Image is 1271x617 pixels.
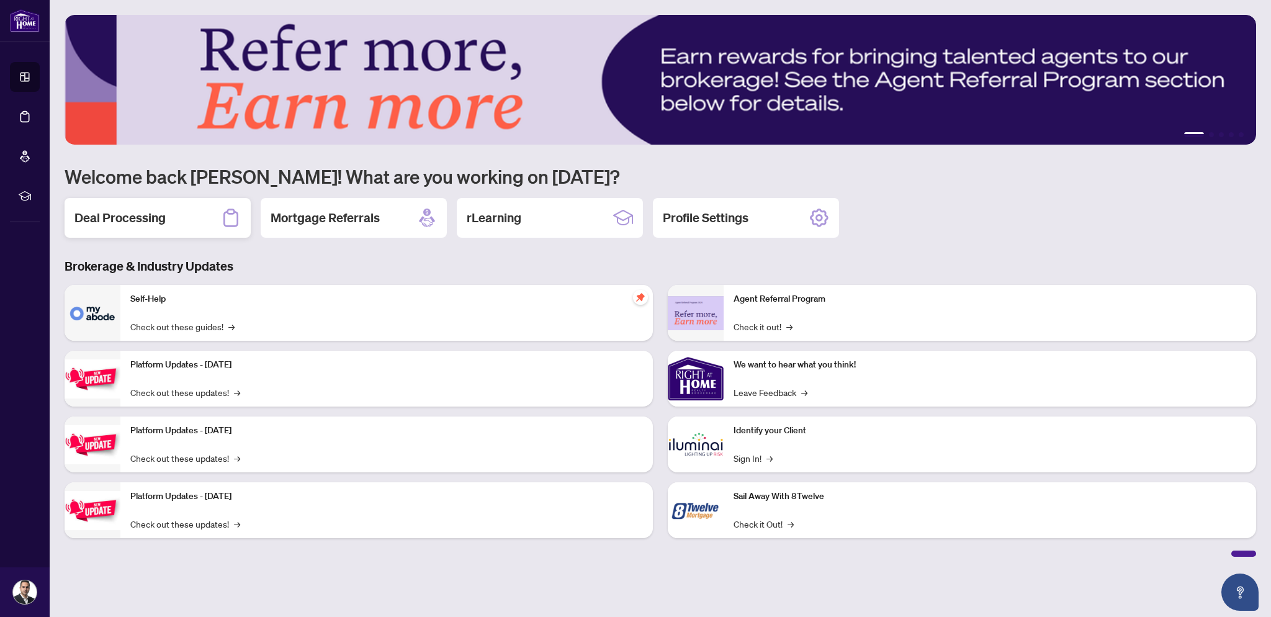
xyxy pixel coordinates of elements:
[10,9,40,32] img: logo
[65,258,1256,275] h3: Brokerage & Industry Updates
[734,517,794,531] a: Check it Out!→
[668,296,724,330] img: Agent Referral Program
[234,451,240,465] span: →
[663,209,748,227] h2: Profile Settings
[234,517,240,531] span: →
[65,425,120,464] img: Platform Updates - July 8, 2025
[130,320,235,333] a: Check out these guides!→
[65,491,120,530] img: Platform Updates - June 23, 2025
[633,290,648,305] span: pushpin
[788,517,794,531] span: →
[13,580,37,604] img: Profile Icon
[271,209,380,227] h2: Mortgage Referrals
[130,424,643,438] p: Platform Updates - [DATE]
[1184,132,1204,137] button: 1
[130,385,240,399] a: Check out these updates!→
[65,164,1256,188] h1: Welcome back [PERSON_NAME]! What are you working on [DATE]?
[74,209,166,227] h2: Deal Processing
[1229,132,1234,137] button: 4
[234,385,240,399] span: →
[734,320,793,333] a: Check it out!→
[130,490,643,503] p: Platform Updates - [DATE]
[668,351,724,407] img: We want to hear what you think!
[734,358,1246,372] p: We want to hear what you think!
[734,451,773,465] a: Sign In!→
[130,358,643,372] p: Platform Updates - [DATE]
[668,417,724,472] img: Identify your Client
[766,451,773,465] span: →
[734,385,807,399] a: Leave Feedback→
[467,209,521,227] h2: rLearning
[734,490,1246,503] p: Sail Away With 8Twelve
[65,285,120,341] img: Self-Help
[65,15,1256,145] img: Slide 0
[1239,132,1244,137] button: 5
[130,451,240,465] a: Check out these updates!→
[130,517,240,531] a: Check out these updates!→
[668,482,724,538] img: Sail Away With 8Twelve
[786,320,793,333] span: →
[1219,132,1224,137] button: 3
[228,320,235,333] span: →
[734,292,1246,306] p: Agent Referral Program
[801,385,807,399] span: →
[1209,132,1214,137] button: 2
[65,359,120,399] img: Platform Updates - July 21, 2025
[130,292,643,306] p: Self-Help
[1221,574,1259,611] button: Open asap
[734,424,1246,438] p: Identify your Client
